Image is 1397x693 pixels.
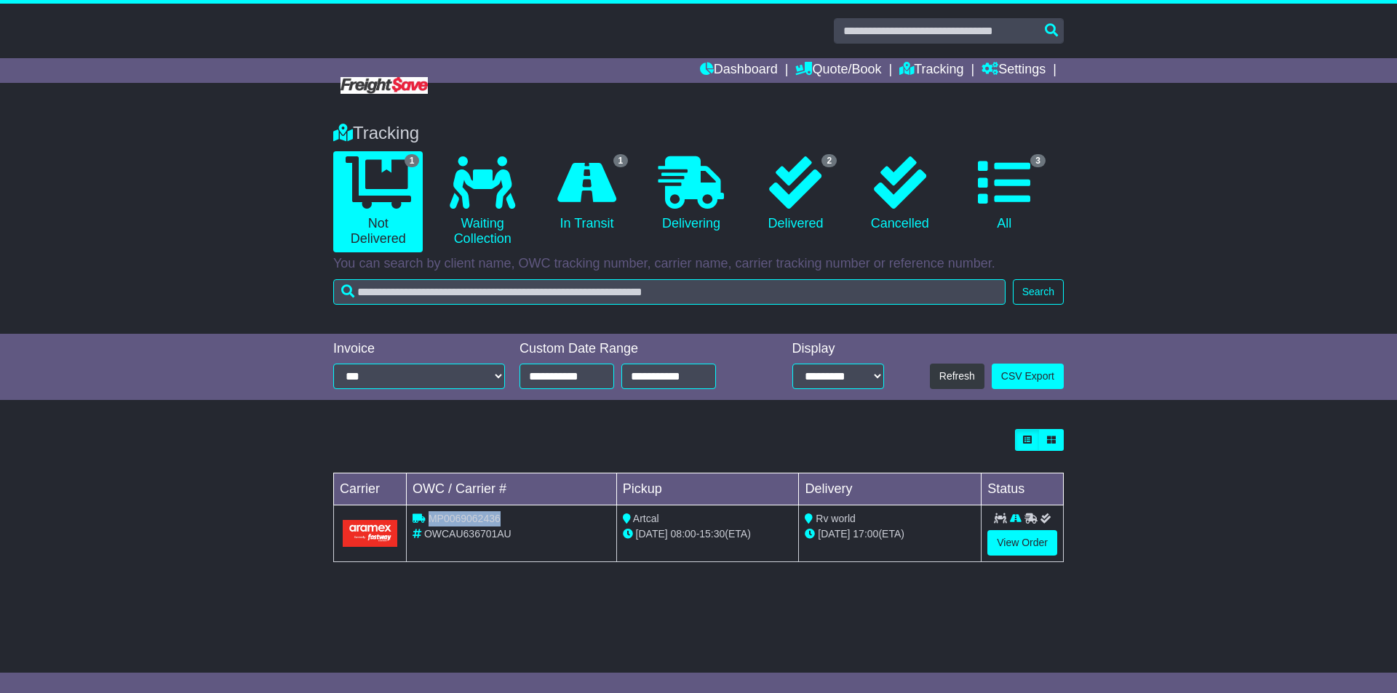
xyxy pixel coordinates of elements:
div: (ETA) [805,526,975,542]
span: 15:30 [699,528,725,540]
a: Quote/Book [795,58,881,83]
span: Artcal [633,513,659,524]
a: 2 Delivered [751,151,840,237]
img: Freight Save [341,77,428,94]
span: [DATE] [636,528,668,540]
a: View Order [987,530,1057,556]
span: 17:00 [853,528,878,540]
a: Cancelled [855,151,944,237]
span: 2 [821,154,837,167]
div: - (ETA) [623,526,793,542]
span: 08:00 [671,528,696,540]
td: Status [982,473,1064,505]
span: MP0069062436 [429,513,501,524]
div: Display [792,341,884,357]
a: 1 In Transit [542,151,632,237]
a: Delivering [646,151,736,237]
td: Pickup [616,473,799,505]
span: 3 [1030,154,1046,167]
img: Aramex.png [343,520,397,547]
span: OWCAU636701AU [424,528,512,540]
a: Dashboard [700,58,778,83]
span: 1 [405,154,420,167]
a: Settings [982,58,1046,83]
span: [DATE] [818,528,850,540]
td: OWC / Carrier # [407,473,617,505]
td: Carrier [334,473,407,505]
span: 1 [613,154,629,167]
div: Invoice [333,341,505,357]
a: 1 Not Delivered [333,151,423,252]
button: Search [1013,279,1064,305]
div: Tracking [326,123,1071,144]
a: Tracking [899,58,963,83]
a: 3 All [960,151,1049,237]
p: You can search by client name, OWC tracking number, carrier name, carrier tracking number or refe... [333,256,1064,272]
span: Rv world [816,513,855,524]
a: Waiting Collection [437,151,527,252]
div: Custom Date Range [520,341,753,357]
a: CSV Export [992,364,1064,389]
td: Delivery [799,473,982,505]
button: Refresh [930,364,984,389]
